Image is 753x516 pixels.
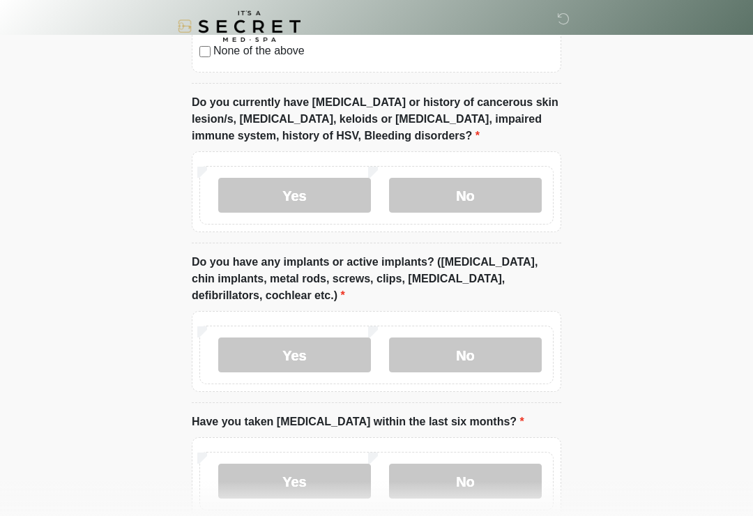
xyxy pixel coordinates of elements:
[192,413,524,430] label: Have you taken [MEDICAL_DATA] within the last six months?
[192,254,561,304] label: Do you have any implants or active implants? ([MEDICAL_DATA], chin implants, metal rods, screws, ...
[218,178,371,213] label: Yes
[389,337,542,372] label: No
[218,337,371,372] label: Yes
[389,178,542,213] label: No
[218,464,371,499] label: Yes
[389,464,542,499] label: No
[178,10,301,42] img: It's A Secret Med Spa Logo
[192,94,561,144] label: Do you currently have [MEDICAL_DATA] or history of cancerous skin lesion/s, [MEDICAL_DATA], keloi...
